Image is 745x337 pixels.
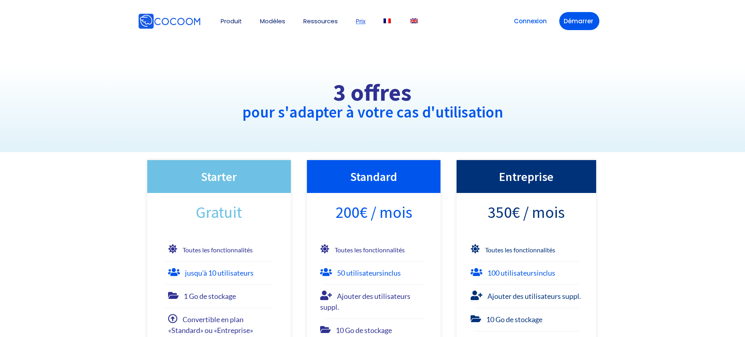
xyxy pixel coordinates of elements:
[315,168,432,185] h3: Standard
[487,268,555,277] font: 100 utilisateurs
[335,206,412,219] span: 200€ / mois
[465,168,588,185] h3: Entreprise
[510,12,551,30] a: Connexion
[336,326,392,335] span: 10 Go de stockage
[486,315,542,324] span: 10 Go de stockage
[183,246,253,254] b: Toutes les fonctionnalités
[138,13,201,29] img: Cocoom
[537,268,555,277] b: inclus
[382,268,401,277] b: inclus
[303,18,338,24] a: Ressources
[356,18,365,24] a: Prix
[410,18,418,23] img: Anglais
[196,206,242,219] span: Gratuit
[559,12,599,30] a: Démarrer
[337,268,401,277] font: 50 utilisateurs
[184,292,236,300] span: 1 Go de stockage
[185,268,254,277] font: jusqu'à 10 utilisateurs
[485,246,555,254] b: Toutes les fonctionnalités
[221,18,242,24] a: Produit
[487,292,581,300] span: Ajouter des utilisateurs suppl.
[168,315,253,335] span: Convertible en plan «Standard» ou «Entreprise»
[335,246,405,254] b: Toutes les fonctionnalités
[260,18,285,24] a: Modèles
[384,18,391,23] img: Français
[488,206,565,219] span: 350€ / mois
[155,168,283,185] h3: Starter
[320,292,410,311] span: Ajouter des utilisateurs suppl.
